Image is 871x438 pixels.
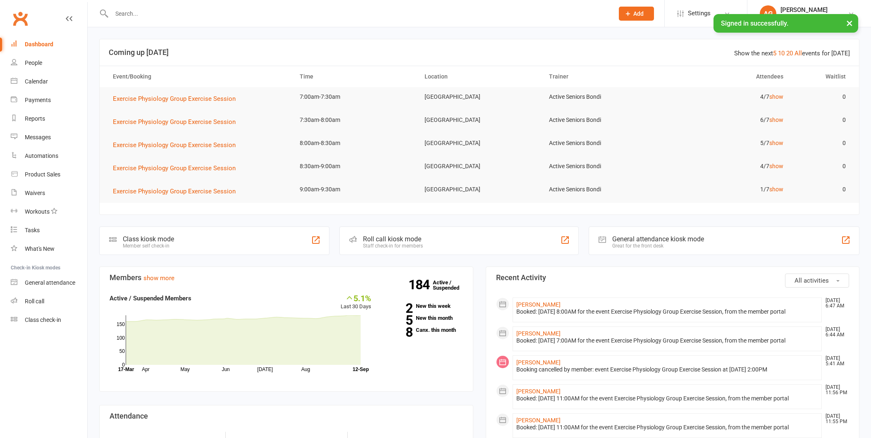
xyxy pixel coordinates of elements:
[516,424,819,431] div: Booked: [DATE] 11:00AM for the event Exercise Physiology Group Exercise Session, from the member ...
[11,221,87,240] a: Tasks
[11,109,87,128] a: Reports
[110,412,463,420] h3: Attendance
[791,133,853,153] td: 0
[11,91,87,109] a: Payments
[25,152,58,159] div: Automations
[123,243,174,249] div: Member self check-in
[113,141,236,149] span: Exercise Physiology Group Exercise Session
[25,279,75,286] div: General attendance
[25,115,45,122] div: Reports
[25,97,51,103] div: Payments
[633,10,644,17] span: Add
[384,326,413,338] strong: 8
[791,157,853,176] td: 0
[113,118,236,126] span: Exercise Physiology Group Exercise Session
[113,163,241,173] button: Exercise Physiology Group Exercise Session
[821,414,849,424] time: [DATE] 11:55 PM
[384,314,413,326] strong: 5
[821,327,849,338] time: [DATE] 6:44 AM
[10,8,31,29] a: Clubworx
[516,337,819,344] div: Booked: [DATE] 7:00AM for the event Exercise Physiology Group Exercise Session, from the member p...
[821,356,849,367] time: [DATE] 5:41 AM
[666,157,791,176] td: 4/7
[516,366,819,373] div: Booking cancelled by member: event Exercise Physiology Group Exercise Session at [DATE] 2:00PM
[780,14,833,21] div: Staying Active Bondi
[11,72,87,91] a: Calendar
[769,186,783,193] a: show
[542,110,666,130] td: Active Seniors Bondi
[769,140,783,146] a: show
[11,128,87,147] a: Messages
[25,171,60,178] div: Product Sales
[516,330,561,337] a: [PERSON_NAME]
[612,235,704,243] div: General attendance kiosk mode
[11,240,87,258] a: What's New
[619,7,654,21] button: Add
[113,94,241,104] button: Exercise Physiology Group Exercise Session
[25,298,44,305] div: Roll call
[123,235,174,243] div: Class kiosk mode
[11,184,87,202] a: Waivers
[666,110,791,130] td: 6/7
[666,87,791,107] td: 4/7
[666,180,791,199] td: 1/7
[778,50,785,57] a: 10
[688,4,711,23] span: Settings
[408,279,433,291] strong: 184
[11,54,87,72] a: People
[25,190,45,196] div: Waivers
[821,298,849,309] time: [DATE] 6:47 AM
[113,186,241,196] button: Exercise Physiology Group Exercise Session
[113,188,236,195] span: Exercise Physiology Group Exercise Session
[433,274,469,297] a: 184Active / Suspended
[542,157,666,176] td: Active Seniors Bondi
[721,19,788,27] span: Signed in successfully.
[842,14,857,32] button: ×
[292,133,417,153] td: 8:00am-8:30am
[25,317,61,323] div: Class check-in
[109,48,850,57] h3: Coming up [DATE]
[760,5,776,22] div: AG
[25,134,51,140] div: Messages
[773,50,776,57] a: 5
[292,87,417,107] td: 7:00am-7:30am
[785,274,849,288] button: All activities
[769,117,783,123] a: show
[795,277,829,284] span: All activities
[292,66,417,87] th: Time
[292,157,417,176] td: 8:30am-9:00am
[516,308,819,315] div: Booked: [DATE] 8:00AM for the event Exercise Physiology Group Exercise Session, from the member p...
[821,385,849,395] time: [DATE] 11:56 PM
[143,274,174,282] a: show more
[786,50,793,57] a: 20
[25,227,40,233] div: Tasks
[417,133,542,153] td: [GEOGRAPHIC_DATA]
[791,66,853,87] th: Waitlist
[417,110,542,130] td: [GEOGRAPHIC_DATA]
[113,117,241,127] button: Exercise Physiology Group Exercise Session
[11,274,87,292] a: General attendance kiosk mode
[542,180,666,199] td: Active Seniors Bondi
[11,35,87,54] a: Dashboard
[734,48,850,58] div: Show the next events for [DATE]
[292,110,417,130] td: 7:30am-8:00am
[25,41,53,48] div: Dashboard
[11,292,87,311] a: Roll call
[384,303,463,309] a: 2New this week
[384,315,463,321] a: 5New this month
[363,243,423,249] div: Staff check-in for members
[791,110,853,130] td: 0
[384,327,463,333] a: 8Canx. this month
[341,293,371,311] div: Last 30 Days
[769,93,783,100] a: show
[110,295,191,302] strong: Active / Suspended Members
[795,50,802,57] a: All
[666,66,791,87] th: Attendees
[25,60,42,66] div: People
[516,301,561,308] a: [PERSON_NAME]
[105,66,292,87] th: Event/Booking
[791,87,853,107] td: 0
[542,87,666,107] td: Active Seniors Bondi
[292,180,417,199] td: 9:00am-9:30am
[384,302,413,314] strong: 2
